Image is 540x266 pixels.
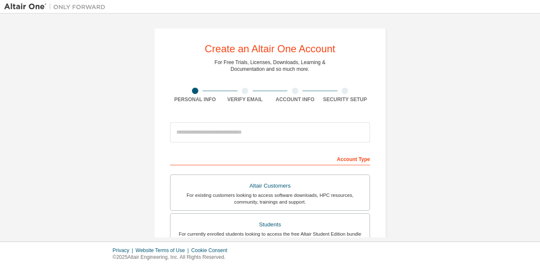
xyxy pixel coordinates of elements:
[220,96,270,103] div: Verify Email
[4,3,110,11] img: Altair One
[135,247,191,254] div: Website Terms of Use
[215,59,326,73] div: For Free Trials, Licenses, Downloads, Learning & Documentation and so much more.
[175,219,364,231] div: Students
[170,96,220,103] div: Personal Info
[113,247,135,254] div: Privacy
[205,44,335,54] div: Create an Altair One Account
[175,180,364,192] div: Altair Customers
[191,247,232,254] div: Cookie Consent
[175,192,364,205] div: For existing customers looking to access software downloads, HPC resources, community, trainings ...
[113,254,232,261] p: © 2025 Altair Engineering, Inc. All Rights Reserved.
[270,96,320,103] div: Account Info
[320,96,370,103] div: Security Setup
[170,152,370,165] div: Account Type
[175,231,364,244] div: For currently enrolled students looking to access the free Altair Student Edition bundle and all ...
